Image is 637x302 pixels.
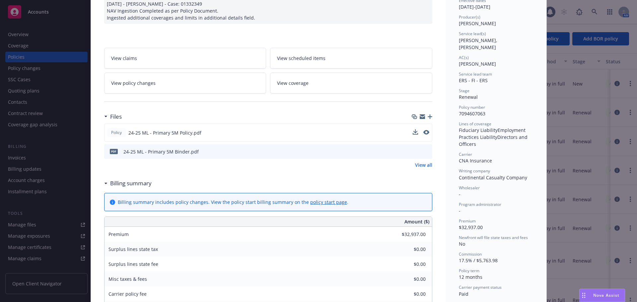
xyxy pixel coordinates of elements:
[459,121,491,127] span: Lines of coverage
[459,55,469,60] span: AC(s)
[104,73,266,93] a: View policy changes
[424,148,430,155] button: preview file
[108,231,129,237] span: Premium
[459,20,496,27] span: [PERSON_NAME]
[108,261,158,267] span: Surplus lines state fee
[270,48,432,69] a: View scheduled items
[459,174,527,181] span: Continental Casualty Company
[459,268,479,273] span: Policy term
[459,224,483,230] span: $32,937.00
[118,199,348,206] div: Billing summary includes policy changes. View the policy start billing summary on the .
[459,235,528,240] span: Newfront will file state taxes and fees
[459,218,476,224] span: Premium
[459,127,498,133] span: Fiduciary Liability
[104,112,122,121] div: Files
[459,14,480,20] span: Producer(s)
[108,246,158,252] span: Surplus lines state tax
[423,130,429,135] button: preview file
[459,257,498,264] span: 17.5% / $5,763.98
[108,291,147,297] span: Carrier policy fee
[459,151,472,157] span: Carrier
[459,104,485,110] span: Policy number
[111,80,156,87] span: View policy changes
[415,161,432,168] a: View all
[277,55,325,62] span: View scheduled items
[387,259,430,269] input: 0.00
[110,130,123,136] span: Policy
[387,289,430,299] input: 0.00
[459,94,478,100] span: Renewal
[387,244,430,254] input: 0.00
[459,185,480,191] span: Wholesaler
[413,129,418,136] button: download file
[459,37,499,50] span: [PERSON_NAME], [PERSON_NAME]
[111,55,137,62] span: View claims
[459,77,488,84] span: ERS - FI - ERS
[104,48,266,69] a: View claims
[110,112,122,121] h3: Files
[270,73,432,93] a: View coverage
[413,148,418,155] button: download file
[459,251,482,257] span: Commission
[459,284,502,290] span: Carrier payment status
[423,129,429,136] button: preview file
[310,199,347,205] a: policy start page
[459,274,482,280] span: 12 months
[459,202,501,207] span: Program administrator
[459,71,492,77] span: Service lead team
[387,229,430,239] input: 0.00
[459,134,529,147] span: Directors and Officers
[459,31,486,36] span: Service lead(s)
[128,129,201,136] span: 24-25 ML - Primary 5M Policy.pdf
[413,129,418,135] button: download file
[110,179,152,188] h3: Billing summary
[459,168,490,174] span: Writing company
[104,179,152,188] div: Billing summary
[459,157,492,164] span: CNA Insurance
[580,289,588,302] div: Drag to move
[459,88,469,93] span: Stage
[459,208,460,214] span: -
[459,291,468,297] span: Paid
[459,110,485,117] span: 7094607063
[108,276,147,282] span: Misc taxes & fees
[579,289,625,302] button: Nova Assist
[459,241,465,247] span: No
[459,61,496,67] span: [PERSON_NAME]
[387,274,430,284] input: 0.00
[593,292,619,298] span: Nova Assist
[277,80,309,87] span: View coverage
[404,218,429,225] span: Amount ($)
[459,127,527,140] span: Employment Practices Liability
[123,148,199,155] div: 24-25 ML - Primary 5M Binder.pdf
[110,149,118,154] span: pdf
[459,191,460,197] span: -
